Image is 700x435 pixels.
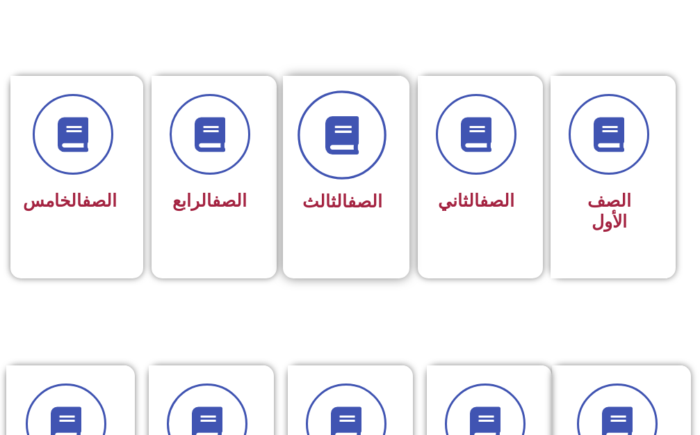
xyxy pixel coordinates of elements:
[587,191,631,232] span: الصف الأول
[23,191,117,211] span: الخامس
[172,191,247,211] span: الرابع
[438,191,514,211] span: الثاني
[82,191,117,211] a: الصف
[348,191,382,212] a: الصف
[480,191,514,211] a: الصف
[212,191,247,211] a: الصف
[302,191,382,212] span: الثالث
